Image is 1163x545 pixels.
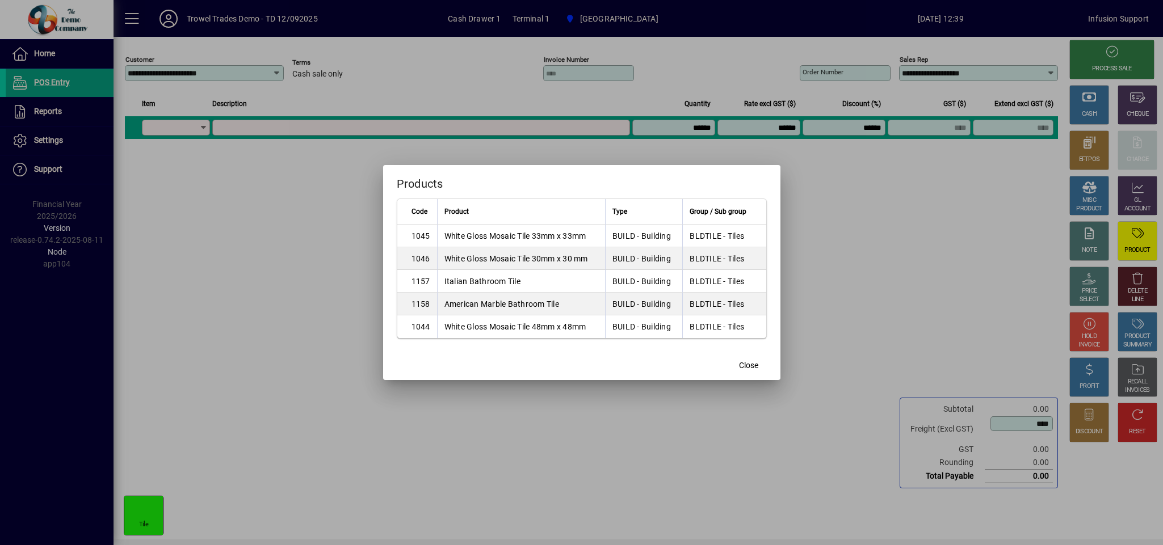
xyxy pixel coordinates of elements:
[437,293,605,315] td: American Marble Bathroom Tile
[437,247,605,270] td: White Gloss Mosaic Tile 30mm x 30 mm
[412,230,430,242] div: 1045
[612,205,627,218] span: Type
[412,276,430,287] div: 1157
[730,355,767,375] button: Close
[682,270,766,293] td: BLDTILE - Tiles
[412,298,430,310] div: 1158
[682,247,766,270] td: BLDTILE - Tiles
[437,225,605,247] td: White Gloss Mosaic Tile 33mm x 33mm
[412,253,430,264] div: 1046
[383,165,780,198] h2: Products
[605,247,682,270] td: BUILD - Building
[437,270,605,293] td: Italian Bathroom Tile
[412,205,427,218] span: Code
[605,270,682,293] td: BUILD - Building
[605,293,682,315] td: BUILD - Building
[682,315,766,338] td: BLDTILE - Tiles
[682,225,766,247] td: BLDTILE - Tiles
[605,225,682,247] td: BUILD - Building
[682,293,766,315] td: BLDTILE - Tiles
[444,205,469,218] span: Product
[412,321,430,332] div: 1044
[690,205,746,218] span: Group / Sub group
[605,315,682,338] td: BUILD - Building
[437,315,605,338] td: White Gloss Mosaic Tile 48mm x 48mm
[739,360,758,371] span: Close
